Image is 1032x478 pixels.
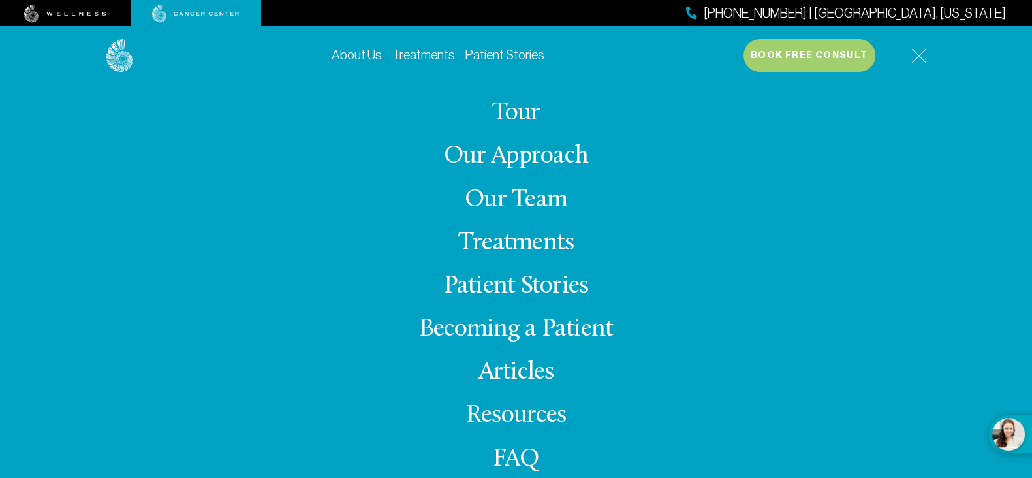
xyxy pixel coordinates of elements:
[444,144,588,169] a: Our Approach
[152,5,240,23] img: cancer center
[478,360,554,385] a: Articles
[704,4,1006,23] span: [PHONE_NUMBER] | [GEOGRAPHIC_DATA], [US_STATE]
[106,39,133,72] img: logo
[392,48,455,62] a: Treatments
[492,101,540,126] a: Tour
[493,447,540,472] a: FAQ
[458,231,574,256] a: Treatments
[465,48,544,62] a: Patient Stories
[686,4,1006,23] a: [PHONE_NUMBER] | [GEOGRAPHIC_DATA], [US_STATE]
[419,317,613,342] a: Becoming a Patient
[465,187,567,213] a: Our Team
[743,39,875,72] button: Book Free Consult
[24,5,106,23] img: wellness
[911,48,926,63] img: icon-hamburger
[444,274,589,299] a: Patient Stories
[332,48,382,62] a: About Us
[466,403,566,428] a: Resources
